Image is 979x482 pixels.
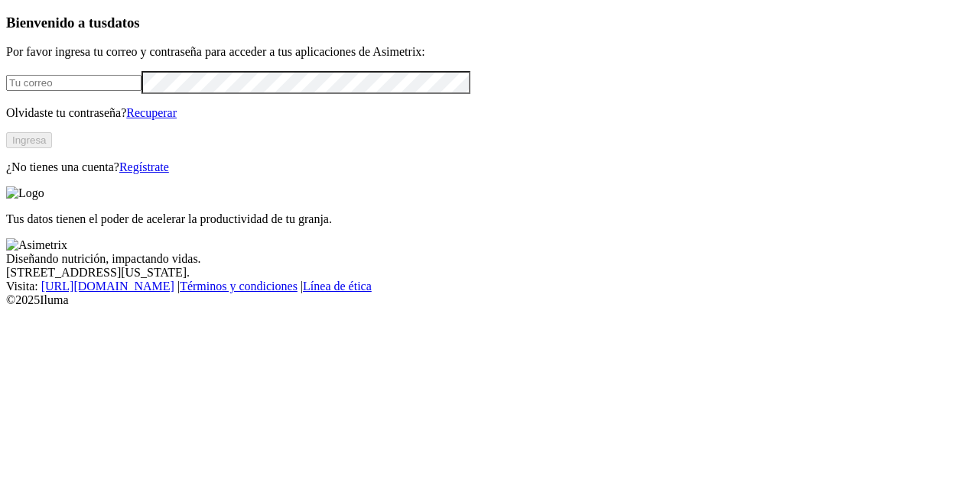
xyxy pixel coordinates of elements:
[126,106,177,119] a: Recuperar
[6,160,973,174] p: ¿No tienes una cuenta?
[180,280,298,293] a: Términos y condiciones
[6,75,141,91] input: Tu correo
[6,212,973,226] p: Tus datos tienen el poder de acelerar la productividad de tu granja.
[107,15,140,31] span: datos
[119,160,169,173] a: Regístrate
[6,238,67,252] img: Asimetrix
[6,106,973,120] p: Olvidaste tu contraseña?
[6,45,973,59] p: Por favor ingresa tu correo y contraseña para acceder a tus aplicaciones de Asimetrix:
[6,280,973,293] div: Visita : | |
[6,132,52,148] button: Ingresa
[6,186,44,200] img: Logo
[6,293,973,307] div: © 2025 Iluma
[303,280,372,293] a: Línea de ética
[41,280,174,293] a: [URL][DOMAIN_NAME]
[6,266,973,280] div: [STREET_ADDRESS][US_STATE].
[6,15,973,31] h3: Bienvenido a tus
[6,252,973,266] div: Diseñando nutrición, impactando vidas.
